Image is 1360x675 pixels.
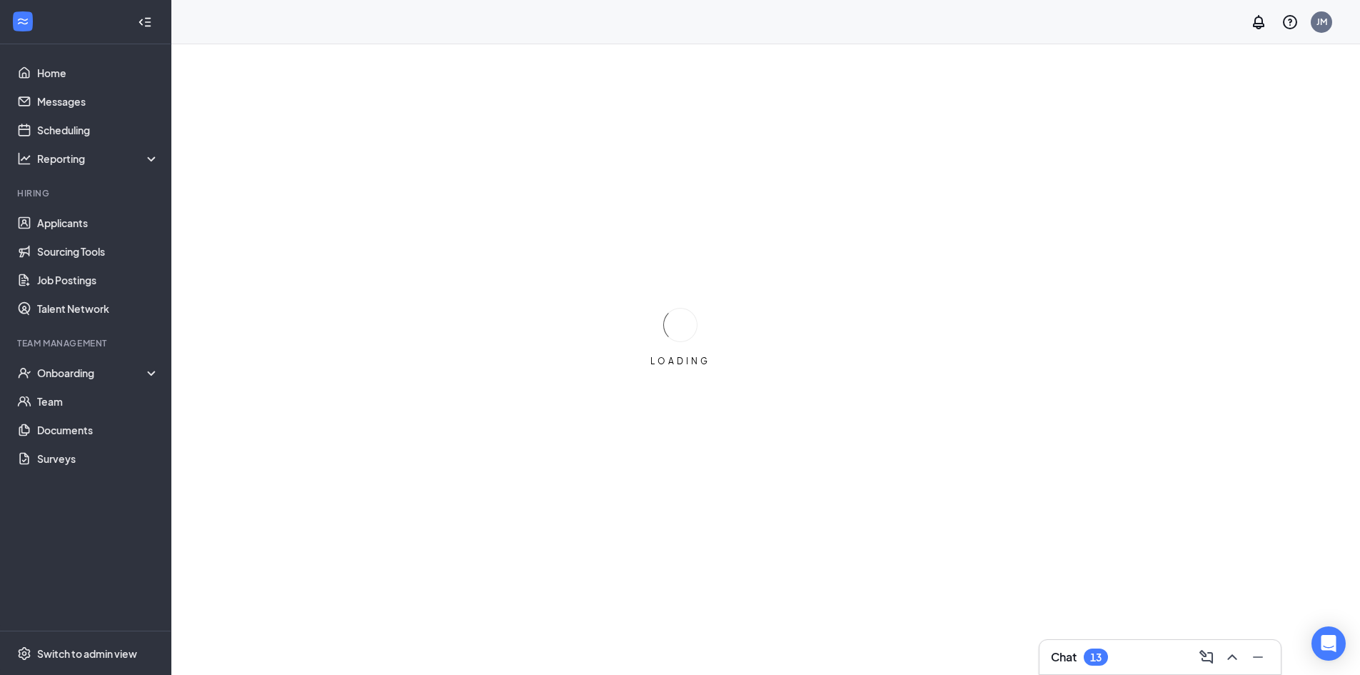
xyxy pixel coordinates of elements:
div: JM [1316,16,1327,28]
a: Home [37,59,159,87]
a: Scheduling [37,116,159,144]
a: Job Postings [37,266,159,294]
div: Reporting [37,151,160,166]
button: ComposeMessage [1195,646,1218,669]
div: Onboarding [37,366,147,380]
svg: ChevronUp [1224,649,1241,666]
svg: Notifications [1250,14,1267,31]
div: Switch to admin view [37,646,137,661]
a: Surveys [37,444,159,473]
svg: QuestionInfo [1281,14,1299,31]
a: Talent Network [37,294,159,323]
svg: ComposeMessage [1198,649,1215,666]
svg: UserCheck [17,366,31,380]
a: Messages [37,87,159,116]
button: Minimize [1246,646,1269,669]
svg: Minimize [1249,649,1266,666]
svg: Collapse [138,15,152,29]
a: Applicants [37,209,159,237]
div: Team Management [17,337,156,349]
div: LOADING [645,355,716,367]
svg: Analysis [17,151,31,166]
svg: WorkstreamLogo [16,14,30,29]
div: Hiring [17,187,156,199]
a: Documents [37,416,159,444]
h3: Chat [1051,649,1077,665]
a: Team [37,387,159,416]
div: 13 [1090,651,1102,664]
button: ChevronUp [1221,646,1244,669]
div: Open Intercom Messenger [1311,626,1346,661]
svg: Settings [17,646,31,661]
a: Sourcing Tools [37,237,159,266]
